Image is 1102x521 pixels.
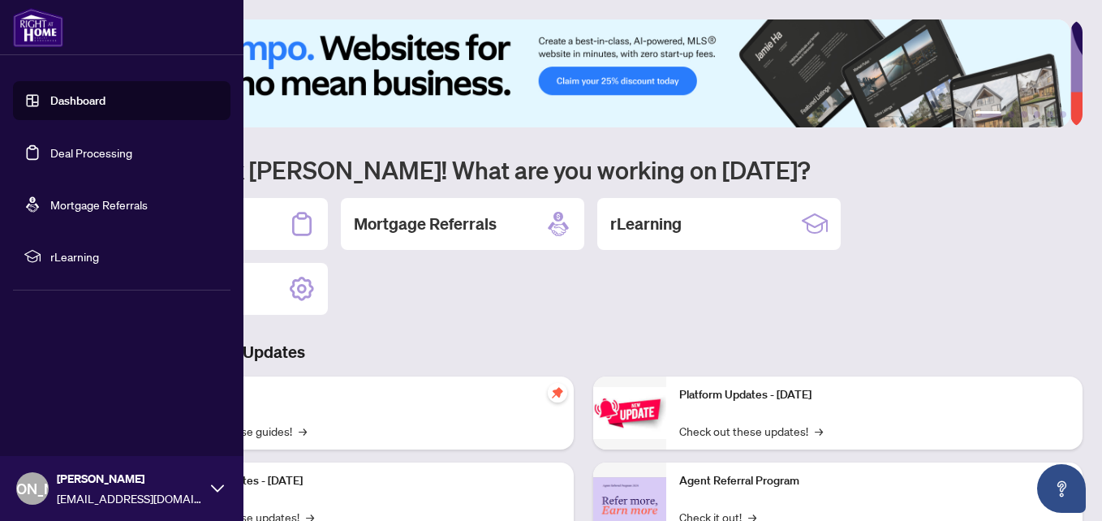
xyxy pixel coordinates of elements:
button: 5 [1047,111,1053,118]
a: Mortgage Referrals [50,197,148,212]
h3: Brokerage & Industry Updates [84,341,1083,364]
p: Platform Updates - [DATE] [679,386,1070,404]
button: 2 [1008,111,1014,118]
h1: Welcome back [PERSON_NAME]! What are you working on [DATE]? [84,154,1083,185]
img: Slide 0 [84,19,1070,127]
img: Platform Updates - June 23, 2025 [593,387,666,438]
a: Dashboard [50,93,105,108]
p: Self-Help [170,386,561,404]
button: 6 [1060,111,1066,118]
img: logo [13,8,63,47]
button: 1 [975,111,1001,118]
span: rLearning [50,248,219,265]
span: [PERSON_NAME] [57,470,203,488]
span: [EMAIL_ADDRESS][DOMAIN_NAME] [57,489,203,507]
span: pushpin [548,383,567,403]
button: 4 [1034,111,1040,118]
p: Platform Updates - [DATE] [170,472,561,490]
h2: Mortgage Referrals [354,213,497,235]
a: Deal Processing [50,145,132,160]
p: Agent Referral Program [679,472,1070,490]
button: 3 [1021,111,1027,118]
button: Open asap [1037,464,1086,513]
span: → [815,422,823,440]
a: Check out these updates!→ [679,422,823,440]
h2: rLearning [610,213,682,235]
span: → [299,422,307,440]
